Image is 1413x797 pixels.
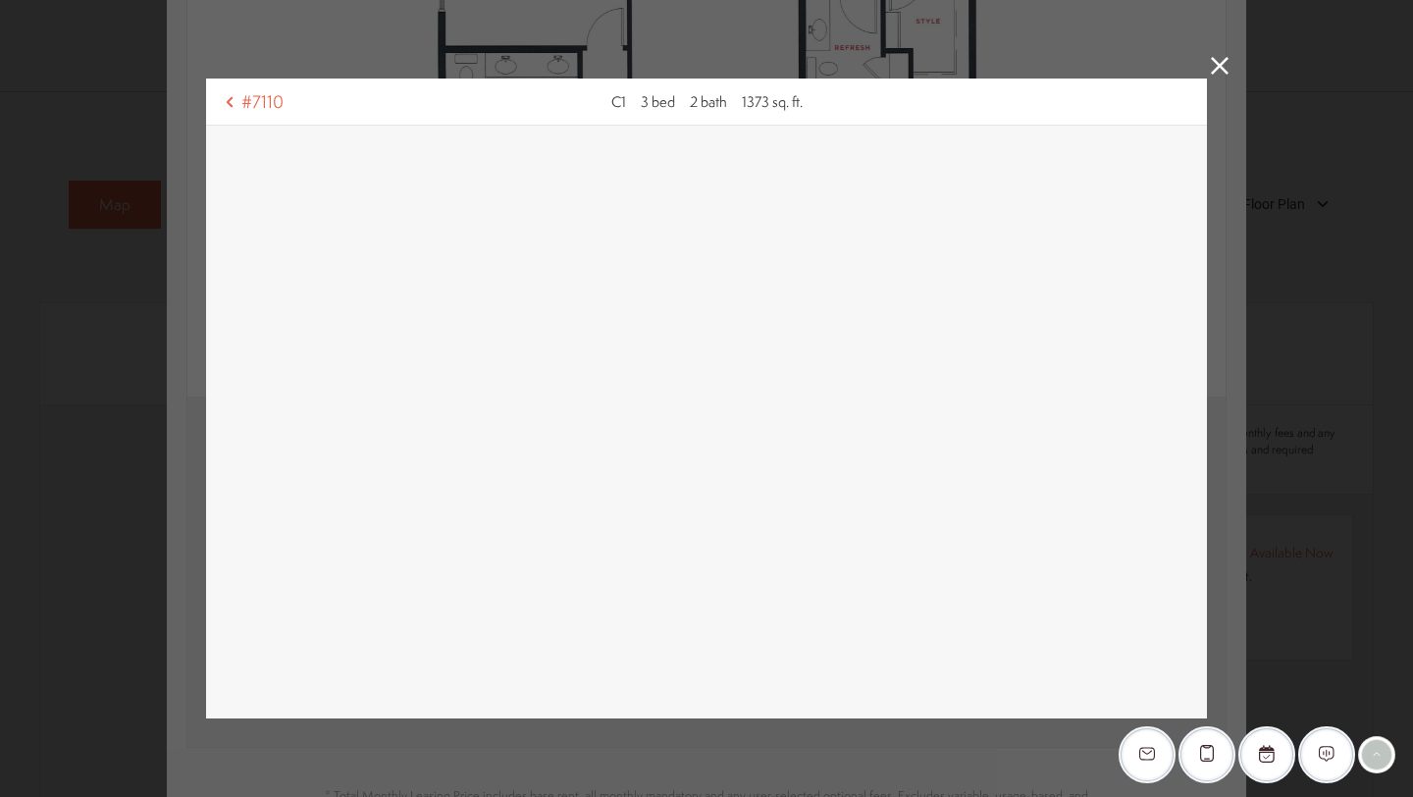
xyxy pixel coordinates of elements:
[218,89,284,114] a: #7110
[611,91,626,112] span: C1
[641,91,675,112] span: 3 bed
[690,91,727,112] span: 2 bath
[742,91,803,112] span: 1373 sq. ft.
[241,89,284,114] span: #7110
